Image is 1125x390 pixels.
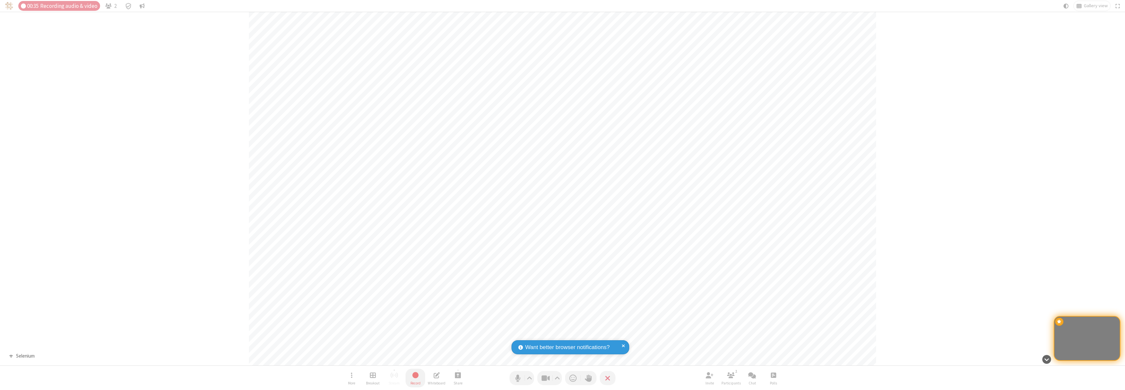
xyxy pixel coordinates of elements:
[363,369,383,387] button: Manage Breakout Rooms
[721,369,741,387] button: Open participant list
[764,369,783,387] button: Open poll
[510,371,534,385] button: Mute (⌘+Shift+A)
[454,381,462,385] span: Share
[525,371,534,385] button: Audio settings
[770,381,777,385] span: Polls
[700,369,719,387] button: Invite participants (⌘+Shift+I)
[427,369,446,387] button: Open shared whiteboard
[40,3,97,9] span: Recording audio & video
[565,371,581,385] button: Send a reaction
[366,381,380,385] span: Breakout
[448,369,468,387] button: Start sharing
[525,343,610,352] span: Want better browser notifications?
[1084,3,1108,9] span: Gallery view
[749,381,756,385] span: Chat
[384,369,404,387] button: Unable to start streaming without first stopping recording
[734,368,739,374] div: 2
[537,371,562,385] button: Stop video (⌘+Shift+V)
[1074,1,1110,11] button: Change layout
[18,1,100,11] div: Audio & video
[705,381,714,385] span: Invite
[428,381,445,385] span: Whiteboard
[553,371,562,385] button: Video setting
[389,381,400,385] span: Stream
[114,3,117,9] span: 2
[721,381,741,385] span: Participants
[27,3,39,9] span: 00:35
[1040,351,1053,367] button: Hide
[348,381,355,385] span: More
[122,1,134,11] div: Meeting details Encryption enabled
[410,381,421,385] span: Record
[1113,1,1123,11] button: Fullscreen
[742,369,762,387] button: Open chat
[406,369,425,387] button: Stop recording
[137,1,147,11] button: Conversation
[13,352,37,360] div: Selenium
[103,1,120,11] button: Open participant list
[342,369,361,387] button: Open menu
[5,2,13,10] img: QA Selenium DO NOT DELETE OR CHANGE
[600,371,615,385] button: End or leave meeting
[581,371,597,385] button: Raise hand
[1061,1,1071,11] button: Using system theme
